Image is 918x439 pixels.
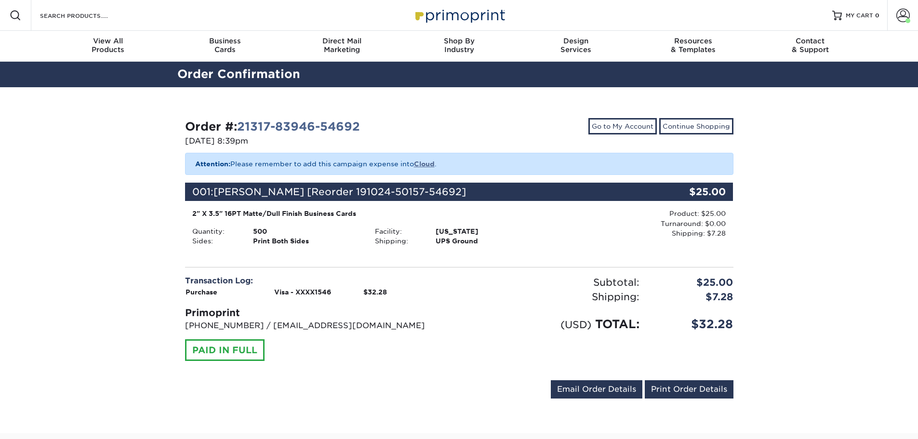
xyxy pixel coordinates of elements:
[459,275,647,290] div: Subtotal:
[645,380,733,399] a: Print Order Details
[550,209,726,238] div: Product: $25.00 Turnaround: $0.00 Shipping: $7.28
[400,37,518,54] div: Industry
[875,12,879,19] span: 0
[185,183,642,201] div: 001:
[635,37,752,45] span: Resources
[400,37,518,45] span: Shop By
[50,37,167,45] span: View All
[647,275,741,290] div: $25.00
[411,5,507,26] img: Primoprint
[459,290,647,304] div: Shipping:
[647,290,741,304] div: $7.28
[195,160,230,168] b: Attention:
[185,306,452,320] div: Primoprint
[752,37,869,54] div: & Support
[274,288,331,296] strong: Visa - XXXX1546
[185,320,452,332] p: [PHONE_NUMBER] / [EMAIL_ADDRESS][DOMAIN_NAME]
[166,37,283,54] div: Cards
[635,37,752,54] div: & Templates
[368,236,428,246] div: Shipping:
[50,31,167,62] a: View AllProducts
[428,226,550,236] div: [US_STATE]
[752,31,869,62] a: Contact& Support
[400,31,518,62] a: Shop ByIndustry
[39,10,133,21] input: SEARCH PRODUCTS.....
[192,209,544,218] div: 2" X 3.5" 16PT Matte/Dull Finish Business Cards
[170,66,748,83] h2: Order Confirmation
[368,226,428,236] div: Facility:
[185,135,452,147] p: [DATE] 8:39pm
[50,37,167,54] div: Products
[185,153,733,175] p: Please remember to add this campaign expense into .
[588,118,657,134] a: Go to My Account
[166,37,283,45] span: Business
[518,37,635,45] span: Design
[186,288,217,296] strong: Purchase
[166,31,283,62] a: BusinessCards
[185,120,360,133] strong: Order #:
[752,37,869,45] span: Contact
[246,226,368,236] div: 500
[246,236,368,246] div: Print Both Sides
[647,316,741,333] div: $32.28
[185,236,246,246] div: Sides:
[185,226,246,236] div: Quantity:
[642,183,733,201] div: $25.00
[414,160,435,168] a: Cloud
[185,339,265,361] div: PAID IN FULL
[283,31,400,62] a: Direct MailMarketing
[283,37,400,54] div: Marketing
[846,12,873,20] span: MY CART
[518,31,635,62] a: DesignServices
[213,186,466,198] span: [PERSON_NAME] [Reorder 191024-50157-54692]
[428,236,550,246] div: UPS Ground
[185,275,452,287] div: Transaction Log:
[595,317,639,331] span: TOTAL:
[518,37,635,54] div: Services
[551,380,642,399] a: Email Order Details
[363,288,387,296] strong: $32.28
[560,319,591,331] small: (USD)
[283,37,400,45] span: Direct Mail
[237,120,360,133] a: 21317-83946-54692
[659,118,733,134] a: Continue Shopping
[635,31,752,62] a: Resources& Templates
